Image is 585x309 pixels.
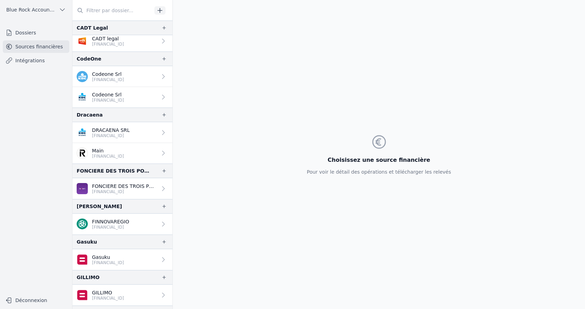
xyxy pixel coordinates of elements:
[77,254,88,265] img: belfius.png
[77,55,101,63] div: CodeOne
[72,31,172,51] a: CADT legal [FINANCIAL_ID]
[3,4,69,15] button: Blue Rock Accounting
[92,224,129,230] p: [FINANCIAL_ID]
[72,285,172,306] a: GILLIMO [FINANCIAL_ID]
[72,122,172,143] a: DRACAENA SRL [FINANCIAL_ID]
[92,77,124,82] p: [FINANCIAL_ID]
[77,167,150,175] div: FONCIERE DES TROIS PONTS
[77,35,88,47] img: VDK_VDSPBE22XXX.png
[72,143,172,164] a: Main [FINANCIAL_ID]
[77,92,88,103] img: KBC_BRUSSELS_KREDBEBB.png
[92,91,124,98] p: Codeone Srl
[92,260,124,266] p: [FINANCIAL_ID]
[92,153,124,159] p: [FINANCIAL_ID]
[92,133,130,138] p: [FINANCIAL_ID]
[307,156,451,164] h3: Choisissez une source financière
[77,24,108,32] div: CADT Legal
[77,111,103,119] div: Dracaena
[92,127,130,134] p: DRACAENA SRL
[307,168,451,175] p: Pour voir le détail des opérations et télécharger les relevés
[77,219,88,230] img: triodosbank.png
[92,71,124,78] p: Codeone Srl
[77,238,97,246] div: Gasuku
[72,214,172,235] a: FINNOVAREGIO [FINANCIAL_ID]
[77,202,122,211] div: [PERSON_NAME]
[72,249,172,270] a: Gasuku [FINANCIAL_ID]
[77,273,100,282] div: GILLIMO
[77,148,88,159] img: revolut.png
[72,178,172,199] a: FONCIERE DES TROIS PONTS [FINANCIAL_ID]
[3,26,69,39] a: Dossiers
[77,127,88,138] img: KBC_BRUSSELS_KREDBEBB.png
[6,6,56,13] span: Blue Rock Accounting
[3,54,69,67] a: Intégrations
[77,183,88,194] img: BEOBANK_CTBKBEBX.png
[92,218,129,225] p: FINNOVAREGIO
[3,40,69,53] a: Sources financières
[3,295,69,306] button: Déconnexion
[72,87,172,108] a: Codeone Srl [FINANCIAL_ID]
[92,35,124,42] p: CADT legal
[92,289,124,296] p: GILLIMO
[92,183,157,190] p: FONCIERE DES TROIS PONTS
[77,290,88,301] img: belfius.png
[92,295,124,301] p: [FINANCIAL_ID]
[92,147,124,154] p: Main
[72,66,172,87] a: Codeone Srl [FINANCIAL_ID]
[77,71,88,82] img: kbc.png
[72,4,152,17] input: Filtrer par dossier...
[92,41,124,47] p: [FINANCIAL_ID]
[92,254,124,261] p: Gasuku
[92,189,157,195] p: [FINANCIAL_ID]
[92,97,124,103] p: [FINANCIAL_ID]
